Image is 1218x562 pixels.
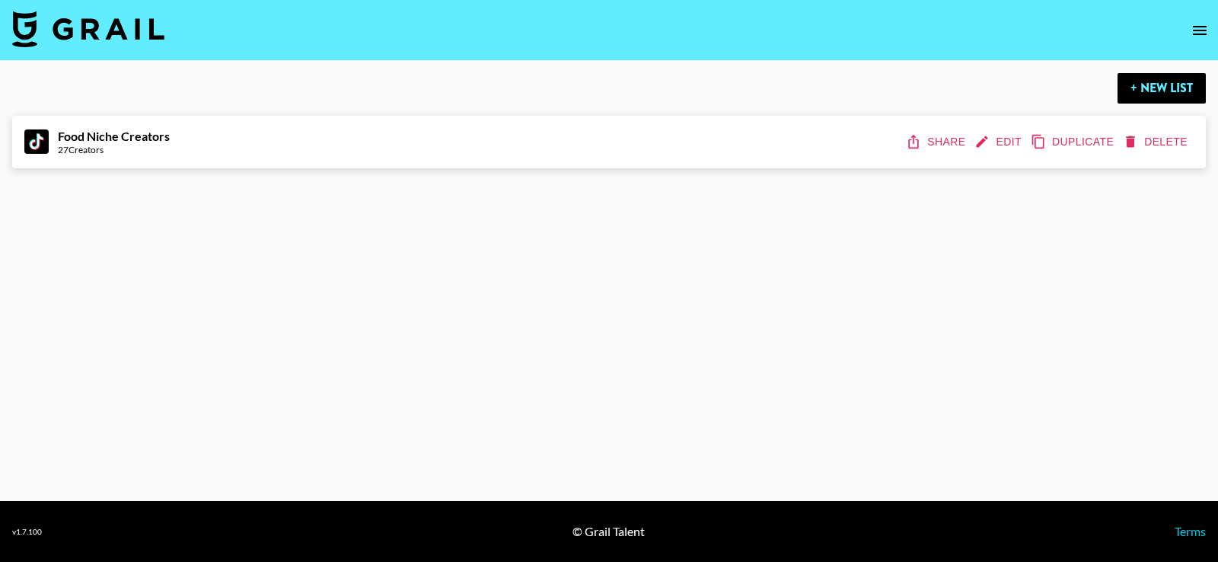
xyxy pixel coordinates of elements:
[58,129,170,143] strong: Food Niche Creators
[12,527,42,537] div: v 1.7.100
[24,129,49,154] img: TikTok
[1175,524,1206,538] a: Terms
[903,128,971,156] button: share
[572,524,645,539] div: © Grail Talent
[1028,128,1120,156] button: duplicate
[1118,73,1206,104] button: + New List
[58,144,170,155] div: 27 Creators
[12,11,164,47] img: Grail Talent
[1185,15,1215,46] button: open drawer
[971,128,1028,156] button: edit
[1120,128,1194,156] button: delete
